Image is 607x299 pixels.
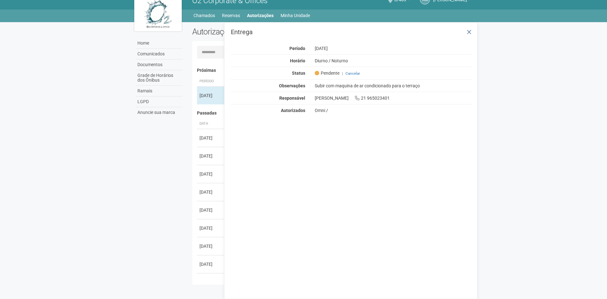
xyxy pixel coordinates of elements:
[199,261,223,267] div: [DATE]
[292,71,305,76] strong: Status
[281,11,310,20] a: Minha Unidade
[310,95,477,101] div: [PERSON_NAME] 21 965023401
[281,108,305,113] strong: Autorizados
[136,86,183,97] a: Ramais
[199,279,223,285] div: [DATE]
[315,108,473,113] div: Omni /
[136,97,183,107] a: LGPD
[310,83,477,89] div: Subir com maquina de ar condicionado para o terraço
[136,107,183,118] a: Anuncie sua marca
[199,135,223,141] div: [DATE]
[199,153,223,159] div: [DATE]
[197,111,468,115] h4: Passadas
[279,96,305,101] strong: Responsável
[289,46,305,51] strong: Período
[279,83,305,88] strong: Observações
[247,11,274,20] a: Autorizações
[222,11,240,20] a: Reservas
[136,70,183,86] a: Grade de Horários dos Ônibus
[231,29,472,35] h3: Entrega
[136,59,183,70] a: Documentos
[197,119,225,129] th: Data
[199,225,223,231] div: [DATE]
[315,70,339,76] span: Pendente
[136,49,183,59] a: Comunicados
[310,46,477,51] div: [DATE]
[199,207,223,213] div: [DATE]
[345,71,360,76] a: Cancelar
[197,68,468,73] h4: Próximas
[199,171,223,177] div: [DATE]
[310,58,477,64] div: Diurno / Noturno
[199,189,223,195] div: [DATE]
[199,243,223,249] div: [DATE]
[197,76,225,87] th: Período
[290,58,305,63] strong: Horário
[199,92,223,99] div: [DATE]
[342,71,343,76] span: |
[136,38,183,49] a: Home
[193,11,215,20] a: Chamados
[192,27,328,36] h2: Autorizações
